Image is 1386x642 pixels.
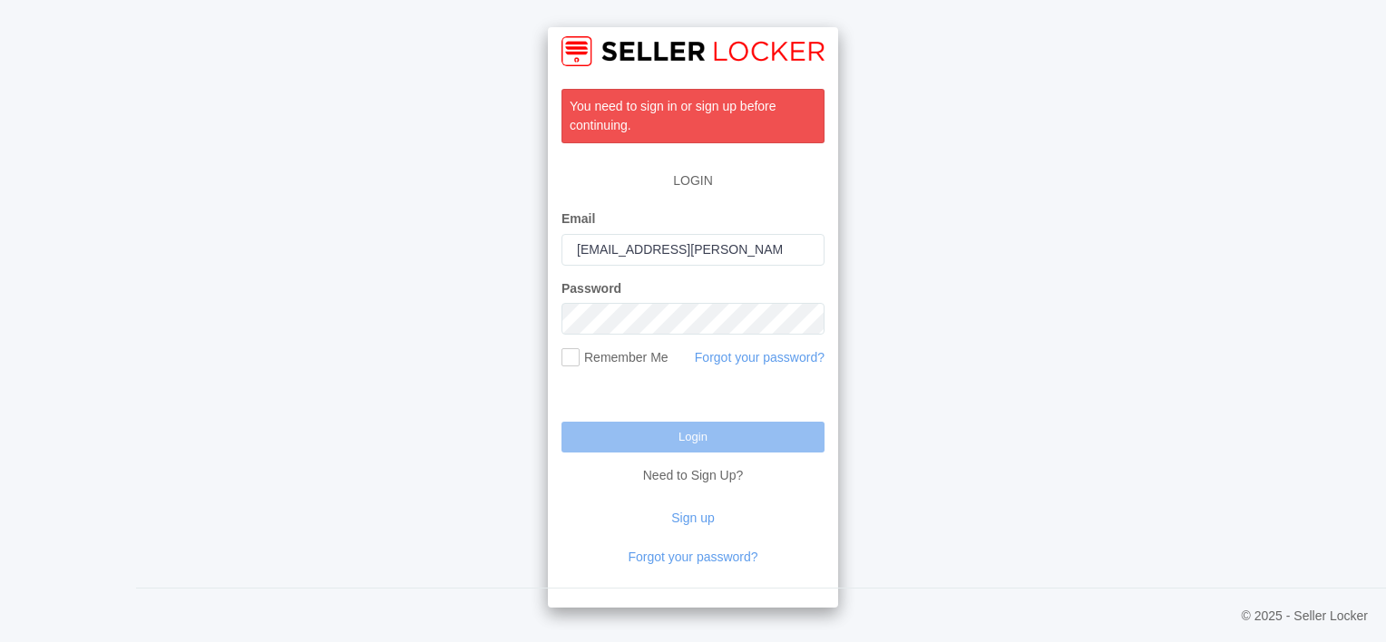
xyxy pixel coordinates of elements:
[671,511,714,525] a: Sign up
[561,36,825,66] img: Image
[628,550,757,564] a: Forgot your password?
[561,422,825,452] input: Login
[695,350,825,365] a: Forgot your password?
[561,162,825,199] p: LOGIN
[561,452,825,485] p: Need to Sign Up?
[561,279,621,298] label: Password
[570,99,776,132] span: You need to sign in or sign up before continuing.
[561,348,669,367] label: Remember Me
[561,209,595,229] label: Email
[1242,607,1369,626] span: © 2025 - Seller Locker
